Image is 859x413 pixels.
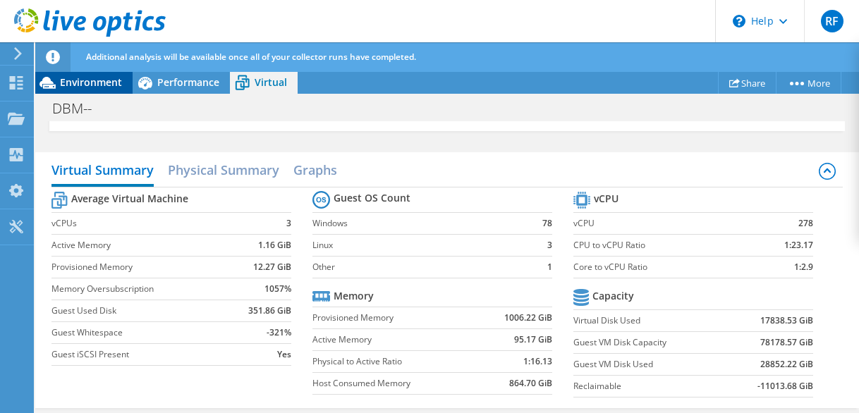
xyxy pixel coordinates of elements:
label: Core to vCPU Ratio [573,260,750,274]
b: Average Virtual Machine [71,192,188,206]
label: Guest VM Disk Used [573,357,727,371]
h1: DBM-- [46,101,114,116]
b: 1006.22 GiB [504,311,552,325]
label: Guest Whitespace [51,326,233,340]
label: Guest VM Disk Capacity [573,335,727,350]
b: -11013.68 GiB [757,379,813,393]
h2: Virtual Summary [51,156,154,187]
label: Linux [312,238,530,252]
span: Environment [60,75,122,89]
b: vCPU [594,192,619,206]
a: More [776,72,841,94]
b: 12.27 GiB [253,260,291,274]
b: Capacity [592,289,634,303]
label: Guest iSCSI Present [51,347,233,362]
b: Memory [334,289,374,303]
span: Additional analysis will be available once all of your collector runs have completed. [86,51,416,63]
label: Other [312,260,530,274]
svg: \n [733,15,745,27]
span: Virtual [255,75,287,89]
label: Provisioned Memory [51,260,233,274]
label: Active Memory [312,333,477,347]
label: Active Memory [51,238,233,252]
b: 78 [542,216,552,230]
label: Virtual Disk Used [573,314,727,328]
b: 1:16.13 [523,355,552,369]
b: 17838.53 GiB [760,314,813,328]
label: Windows [312,216,530,230]
a: Share [718,72,776,94]
label: Provisioned Memory [312,311,477,325]
b: 864.70 GiB [509,376,552,390]
b: 278 [798,216,813,230]
b: -321% [267,326,291,340]
b: 78178.57 GiB [760,335,813,350]
b: 1057% [264,282,291,296]
label: Host Consumed Memory [312,376,477,390]
span: Performance [157,75,219,89]
label: vCPU [573,216,750,230]
label: CPU to vCPU Ratio [573,238,750,252]
b: 1:2.9 [794,260,813,274]
b: 28852.22 GiB [760,357,813,371]
b: Yes [277,347,291,362]
span: RF [821,10,843,32]
label: vCPUs [51,216,233,230]
label: Physical to Active Ratio [312,355,477,369]
b: 3 [547,238,552,252]
h2: Graphs [293,156,337,184]
label: Memory Oversubscription [51,282,233,296]
b: 1:23.17 [784,238,813,252]
b: Guest OS Count [334,191,410,205]
label: Guest Used Disk [51,304,233,318]
h2: Physical Summary [168,156,279,184]
b: 3 [286,216,291,230]
b: 1.16 GiB [258,238,291,252]
label: Reclaimable [573,379,727,393]
b: 351.86 GiB [248,304,291,318]
b: 95.17 GiB [514,333,552,347]
b: 1 [547,260,552,274]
